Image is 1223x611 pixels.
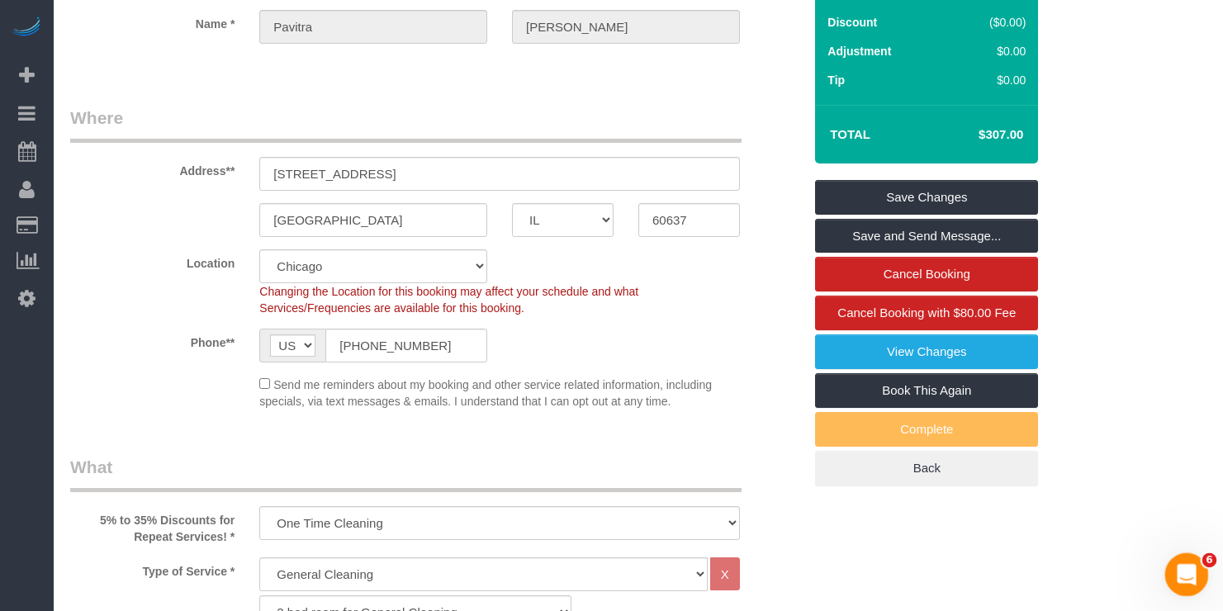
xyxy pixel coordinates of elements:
a: Save Changes [815,180,1038,215]
input: Last Name* [512,10,740,44]
label: Type of Service * [58,557,247,580]
a: Cancel Booking [815,257,1038,291]
span: 6 [1202,553,1217,568]
input: First Name** [259,10,487,44]
label: Discount [827,14,877,31]
div: $0.00 [950,43,1026,59]
a: Save and Send Message... [815,219,1038,253]
div: ($0.00) [950,14,1026,31]
label: Name * [58,10,247,32]
label: Adjustment [827,43,891,59]
h4: $307.00 [929,128,1023,142]
a: View Changes [815,334,1038,369]
a: Book This Again [815,373,1038,408]
img: Automaid Logo [10,17,43,40]
label: Location [58,249,247,272]
iframe: Intercom live chat [1165,553,1209,597]
a: Cancel Booking with $80.00 Fee [815,296,1038,330]
span: Cancel Booking with $80.00 Fee [837,305,1016,320]
strong: Total [830,127,870,141]
span: Changing the Location for this booking may affect your schedule and what Services/Frequencies are... [259,285,638,315]
legend: What [70,455,742,492]
span: Send me reminders about my booking and other service related information, including specials, via... [259,378,712,408]
input: Zip Code** [638,203,740,237]
div: $0.00 [950,72,1026,88]
label: Tip [827,72,845,88]
legend: Where [70,106,742,143]
a: Back [815,451,1038,485]
label: 5% to 35% Discounts for Repeat Services! * [58,506,247,545]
